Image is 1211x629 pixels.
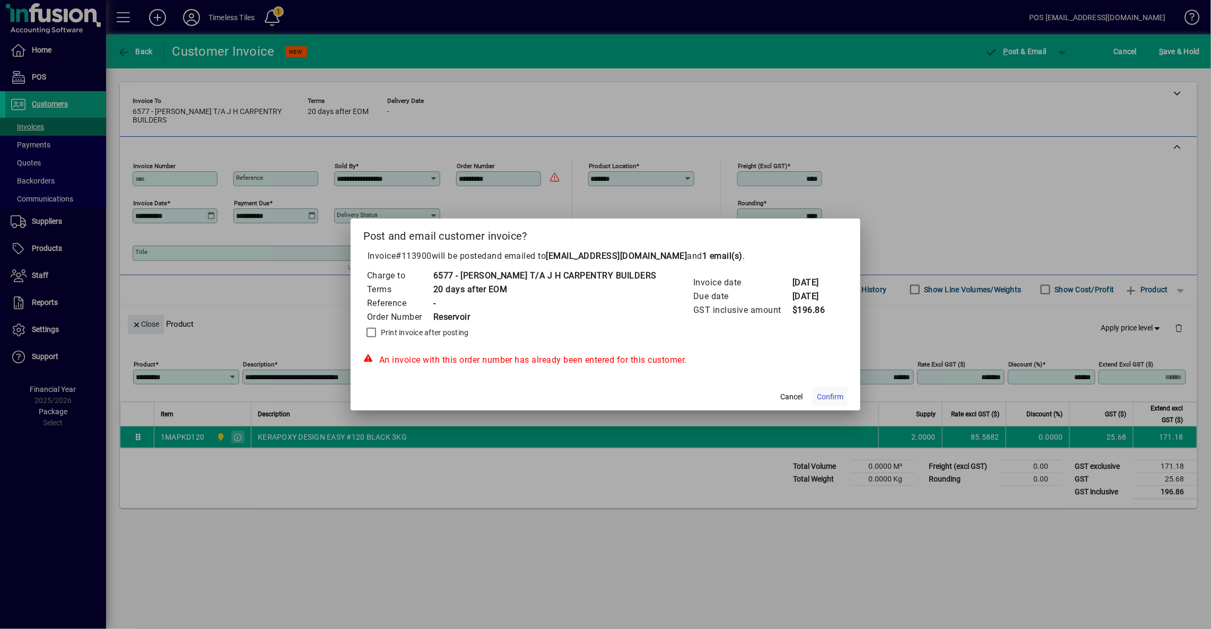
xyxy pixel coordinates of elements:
td: Reservoir [433,310,657,324]
button: Confirm [813,387,848,406]
td: Terms [367,283,433,296]
span: #113900 [396,251,432,261]
b: [EMAIL_ADDRESS][DOMAIN_NAME] [546,251,687,261]
td: 6577 - [PERSON_NAME] T/A J H CARPENTRY BUILDERS [433,269,657,283]
p: Invoice will be posted . [363,250,848,263]
span: and emailed to [487,251,743,261]
h2: Post and email customer invoice? [351,219,861,249]
td: - [433,296,657,310]
td: Invoice date [693,276,792,290]
td: GST inclusive amount [693,303,792,317]
td: Due date [693,290,792,303]
div: An invoice with this order number has already been entered for this customer. [363,354,848,366]
td: [DATE] [792,276,834,290]
b: 1 email(s) [702,251,743,261]
td: Reference [367,296,433,310]
label: Print invoice after posting [379,327,469,338]
td: Order Number [367,310,433,324]
button: Cancel [774,387,808,406]
span: Cancel [780,391,803,403]
td: Charge to [367,269,433,283]
span: Confirm [817,391,843,403]
td: 20 days after EOM [433,283,657,296]
span: and [687,251,743,261]
td: $196.86 [792,303,834,317]
td: [DATE] [792,290,834,303]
